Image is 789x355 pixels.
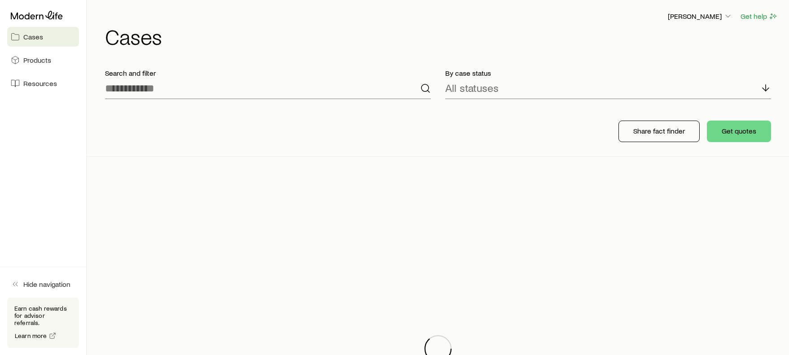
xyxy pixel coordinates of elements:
[7,27,79,47] a: Cases
[445,69,771,78] p: By case status
[707,121,771,142] button: Get quotes
[14,305,72,326] p: Earn cash rewards for advisor referrals.
[23,32,43,41] span: Cases
[7,298,79,348] div: Earn cash rewards for advisor referrals.Learn more
[7,74,79,93] a: Resources
[23,56,51,65] span: Products
[23,280,70,289] span: Hide navigation
[7,274,79,294] button: Hide navigation
[740,11,778,22] button: Get help
[7,50,79,70] a: Products
[105,26,778,47] h1: Cases
[15,333,47,339] span: Learn more
[105,69,431,78] p: Search and filter
[667,11,733,22] button: [PERSON_NAME]
[633,126,685,135] p: Share fact finder
[23,79,57,88] span: Resources
[445,82,499,94] p: All statuses
[668,12,732,21] p: [PERSON_NAME]
[618,121,700,142] button: Share fact finder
